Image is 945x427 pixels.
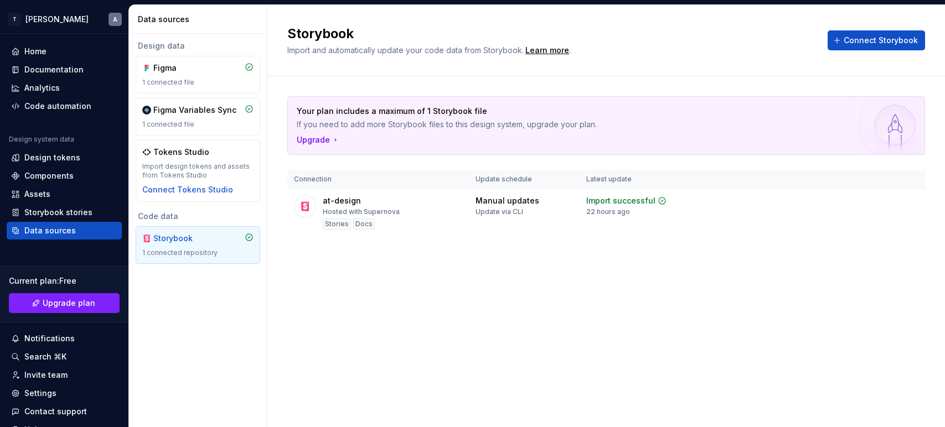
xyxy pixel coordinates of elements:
[524,46,571,55] span: .
[24,333,75,344] div: Notifications
[24,388,56,399] div: Settings
[24,189,50,200] div: Assets
[136,140,260,202] a: Tokens StudioImport design tokens and assets from Tokens StudioConnect Tokens Studio
[136,40,260,51] div: Design data
[153,147,209,158] div: Tokens Studio
[7,403,122,420] button: Contact support
[7,79,122,97] a: Analytics
[24,406,87,417] div: Contact support
[7,149,122,166] a: Design tokens
[297,106,838,117] p: Your plan includes a maximum of 1 Storybook file
[113,15,117,24] div: A
[287,25,814,43] h2: Storybook
[476,195,539,206] div: Manual updates
[297,119,838,130] p: If you need to add more Storybook files to this design system, upgrade your plan.
[24,351,66,362] div: Search ⌘K
[828,30,925,50] button: Connect Storybook
[9,135,74,144] div: Design system data
[297,134,340,145] button: Upgrade
[469,170,580,189] th: Update schedule
[153,105,236,116] div: Figma Variables Sync
[25,14,89,25] div: [PERSON_NAME]
[136,98,260,136] a: Figma Variables Sync1 connected file
[586,195,655,206] div: Import successful
[153,233,206,244] div: Storybook
[24,369,68,381] div: Invite team
[153,63,206,74] div: Figma
[24,64,84,75] div: Documentation
[24,225,76,236] div: Data sources
[353,218,375,230] div: Docs
[7,167,122,185] a: Components
[323,195,361,206] div: at-design
[580,170,695,189] th: Latest update
[7,348,122,366] button: Search ⌘K
[136,56,260,93] a: Figma1 connected file
[136,211,260,222] div: Code data
[9,293,120,313] button: Upgrade plan
[7,61,122,79] a: Documentation
[24,101,91,112] div: Code automation
[7,97,122,115] a: Code automation
[844,35,918,46] span: Connect Storybook
[8,13,21,26] div: T
[287,45,524,55] span: Import and automatically update your code data from Storybook.
[7,366,122,384] a: Invite team
[586,207,630,216] div: 22 hours ago
[138,14,262,25] div: Data sources
[142,120,254,129] div: 1 connected file
[136,226,260,264] a: Storybook1 connected repository
[7,330,122,347] button: Notifications
[43,298,95,309] span: Upgrade plan
[7,43,122,60] a: Home
[24,207,92,218] div: Storybook stories
[9,275,120,287] div: Current plan : Free
[323,207,400,216] div: Hosted with Supernova
[7,384,122,402] a: Settings
[24,82,60,93] div: Analytics
[7,185,122,203] a: Assets
[323,218,351,230] div: Stories
[525,45,569,56] a: Learn more
[24,170,74,181] div: Components
[476,207,523,216] div: Update via CLI
[24,152,80,163] div: Design tokens
[24,46,47,57] div: Home
[2,7,126,31] button: T[PERSON_NAME]A
[142,78,254,87] div: 1 connected file
[7,204,122,221] a: Storybook stories
[287,170,469,189] th: Connection
[142,248,254,257] div: 1 connected repository
[7,222,122,239] a: Data sources
[142,184,233,195] button: Connect Tokens Studio
[142,162,254,180] div: Import design tokens and assets from Tokens Studio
